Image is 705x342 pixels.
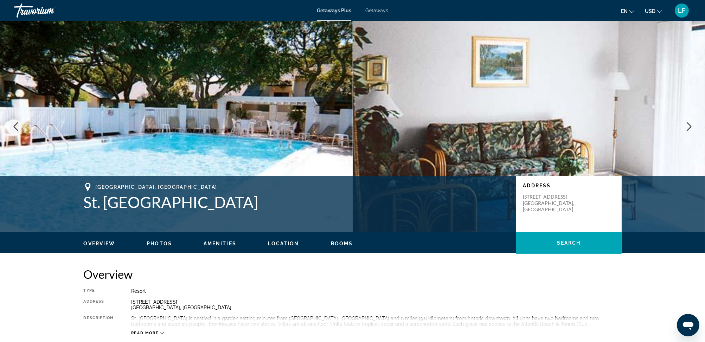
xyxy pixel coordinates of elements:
[678,7,686,14] span: LF
[645,8,655,14] span: USD
[131,331,159,335] span: Read more
[268,240,299,247] button: Location
[131,299,622,310] div: [STREET_ADDRESS] [GEOGRAPHIC_DATA], [GEOGRAPHIC_DATA]
[131,330,165,336] button: Read more
[7,118,25,135] button: Previous image
[317,8,351,13] a: Getaways Plus
[331,240,353,247] button: Rooms
[84,316,114,327] div: Description
[84,193,509,211] h1: St. [GEOGRAPHIC_DATA]
[557,240,581,246] span: Search
[673,3,691,18] button: User Menu
[84,299,114,310] div: Address
[621,6,634,16] button: Change language
[84,288,114,294] div: Type
[84,267,622,281] h2: Overview
[365,8,388,13] a: Getaways
[677,314,699,336] iframe: Кнопка запуска окна обмена сообщениями
[645,6,662,16] button: Change currency
[523,194,579,213] p: [STREET_ADDRESS] [GEOGRAPHIC_DATA], [GEOGRAPHIC_DATA]
[84,240,115,247] button: Overview
[523,183,615,188] p: Address
[96,184,217,190] span: [GEOGRAPHIC_DATA], [GEOGRAPHIC_DATA]
[147,240,172,247] button: Photos
[131,288,622,294] div: Resort
[516,232,622,254] button: Search
[14,1,84,20] a: Travorium
[131,316,622,327] div: St. [GEOGRAPHIC_DATA] is nestled in a garden setting minutes from [GEOGRAPHIC_DATA]. [GEOGRAPHIC_...
[621,8,628,14] span: en
[204,240,236,247] button: Amenities
[680,118,698,135] button: Next image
